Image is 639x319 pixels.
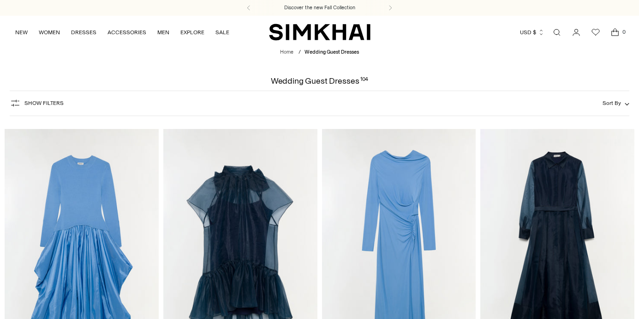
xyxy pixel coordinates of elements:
a: Open search modal [548,23,566,42]
a: EXPLORE [180,22,204,43]
span: Wedding Guest Dresses [305,49,359,55]
a: ACCESSORIES [107,22,146,43]
a: SALE [215,22,229,43]
a: WOMEN [39,22,60,43]
div: / [299,49,301,56]
a: NEW [15,22,28,43]
a: DRESSES [71,22,96,43]
a: Discover the new Fall Collection [284,4,355,12]
nav: breadcrumbs [280,49,359,56]
a: Go to the account page [567,23,585,42]
a: MEN [157,22,169,43]
button: Sort By [603,98,629,108]
button: USD $ [520,22,544,43]
a: Wishlist [586,23,605,42]
span: Sort By [603,100,621,106]
a: Home [280,49,293,55]
h1: Wedding Guest Dresses [271,77,369,85]
span: Show Filters [24,100,64,106]
a: SIMKHAI [269,23,370,41]
span: 0 [620,28,628,36]
button: Show Filters [10,96,64,110]
div: 104 [360,77,369,85]
a: Open cart modal [606,23,624,42]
